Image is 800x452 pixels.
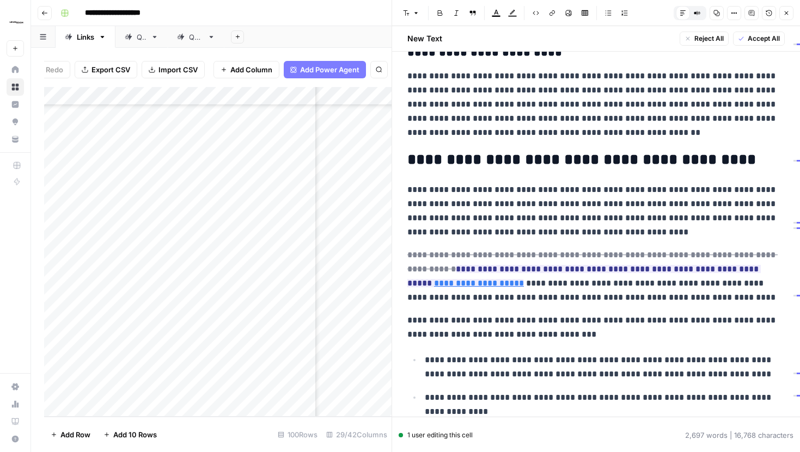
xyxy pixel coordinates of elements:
[29,61,70,78] button: Redo
[7,413,24,430] a: Learning Hub
[189,32,203,42] div: QA2
[7,395,24,413] a: Usage
[680,32,729,46] button: Reject All
[56,26,115,48] a: Links
[46,64,63,75] span: Redo
[694,34,724,44] span: Reject All
[7,113,24,131] a: Opportunities
[7,61,24,78] a: Home
[168,26,224,48] a: QA2
[7,78,24,96] a: Browse
[75,61,137,78] button: Export CSV
[7,96,24,113] a: Insights
[137,32,146,42] div: QA
[44,426,97,443] button: Add Row
[113,429,157,440] span: Add 10 Rows
[158,64,198,75] span: Import CSV
[91,64,130,75] span: Export CSV
[97,426,163,443] button: Add 10 Rows
[733,32,785,46] button: Accept All
[7,430,24,448] button: Help + Support
[399,430,473,440] div: 1 user editing this cell
[7,9,24,36] button: Workspace: LegalZoom
[685,430,793,441] div: 2,697 words | 16,768 characters
[300,64,359,75] span: Add Power Agent
[7,131,24,148] a: Your Data
[115,26,168,48] a: QA
[60,429,90,440] span: Add Row
[7,378,24,395] a: Settings
[77,32,94,42] div: Links
[213,61,279,78] button: Add Column
[322,426,392,443] div: 29/42 Columns
[748,34,780,44] span: Accept All
[284,61,366,78] button: Add Power Agent
[7,13,26,32] img: LegalZoom Logo
[142,61,205,78] button: Import CSV
[230,64,272,75] span: Add Column
[407,33,442,44] h2: New Text
[273,426,322,443] div: 100 Rows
